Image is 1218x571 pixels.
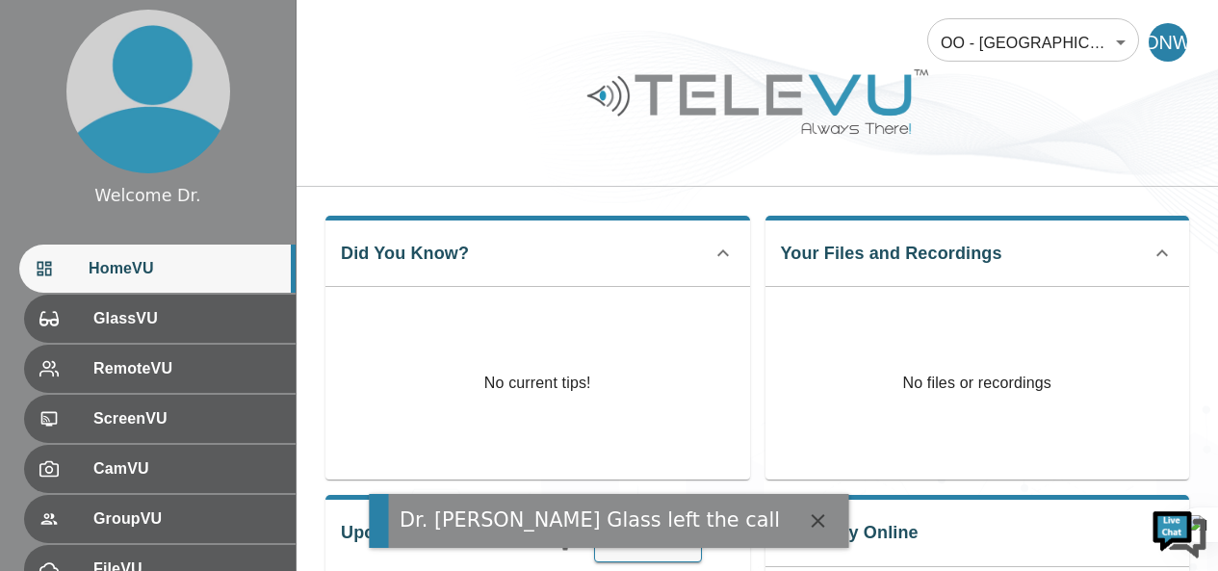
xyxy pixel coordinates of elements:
div: Welcome Dr. [94,183,200,208]
span: GroupVU [93,507,280,531]
span: CamVU [93,457,280,480]
div: GroupVU [24,495,296,543]
div: DNW [1149,23,1187,62]
div: Dr. [PERSON_NAME] Glass left the call [400,506,780,535]
span: HomeVU [89,257,280,280]
div: CamVU [24,445,296,493]
img: profile.png [66,10,230,173]
div: ScreenVU [24,395,296,443]
img: Logo [584,62,931,142]
span: ScreenVU [93,407,280,430]
span: RemoteVU [93,357,280,380]
p: No files or recordings [765,287,1190,480]
p: No current tips! [484,372,591,395]
div: HomeVU [19,245,296,293]
div: RemoteVU [24,345,296,393]
div: GlassVU [24,295,296,343]
div: OO - [GEOGRAPHIC_DATA] - N. Were [927,15,1139,69]
img: Chat Widget [1151,504,1208,561]
span: GlassVU [93,307,280,330]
